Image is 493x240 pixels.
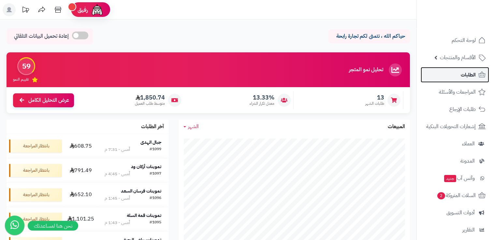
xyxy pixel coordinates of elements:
strong: جبال الهدى [140,139,161,146]
span: جديد [444,175,456,182]
a: السلات المتروكة2 [421,188,489,203]
a: الطلبات [421,67,489,83]
span: رفيق [78,6,88,14]
div: أمس - 4:45 م [105,171,130,177]
span: أدوات التسويق [446,208,475,217]
a: وآتس آبجديد [421,170,489,186]
img: logo-2.png [449,5,487,19]
strong: تموينات أركان ود [131,163,161,170]
h3: المبيعات [388,124,405,130]
a: تحديثات المنصة [17,3,34,18]
a: لوحة التحكم [421,33,489,48]
div: #1097 [150,171,161,177]
div: أمس - 7:31 م [105,146,130,153]
p: حياكم الله ، نتمنى لكم تجارة رابحة [333,33,405,40]
a: التقارير [421,222,489,238]
td: 1,101.25 [65,207,97,231]
span: عرض التحليل الكامل [28,97,69,104]
span: وآتس آب [443,174,475,183]
span: طلبات الإرجاع [449,105,476,114]
h3: تحليل نمو المتجر [349,67,383,73]
span: العملاء [462,139,475,148]
span: معدل تكرار الشراء [250,101,274,106]
span: لوحة التحكم [452,36,476,45]
div: أمس - 1:45 م [105,195,130,202]
a: المراجعات والأسئلة [421,84,489,100]
span: 1,850.74 [135,94,165,101]
a: طلبات الإرجاع [421,101,489,117]
span: الطلبات [461,70,476,79]
td: 791.49 [65,158,97,182]
div: بانتظار المراجعة [9,188,62,201]
div: أمس - 1:43 م [105,220,130,226]
span: السلات المتروكة [437,191,476,200]
span: الأقسام والمنتجات [440,53,476,62]
span: تقييم النمو [13,77,29,82]
div: بانتظار المراجعة [9,213,62,226]
strong: تموينات فرسان السعد [121,188,161,194]
strong: تموينات قمة السلة [127,212,161,219]
div: #1099 [150,146,161,153]
span: 13.33% [250,94,274,101]
span: التقارير [462,225,475,234]
a: إشعارات التحويلات البنكية [421,119,489,134]
span: 13 [365,94,384,101]
div: #1096 [150,195,161,202]
div: بانتظار المراجعة [9,140,62,153]
span: المدونة [460,156,475,166]
td: 652.10 [65,183,97,207]
a: المدونة [421,153,489,169]
span: 2 [437,192,445,199]
span: متوسط طلب العميل [135,101,165,106]
div: بانتظار المراجعة [9,164,62,177]
span: المراجعات والأسئلة [439,87,476,97]
span: إعادة تحميل البيانات التلقائي [14,33,69,40]
td: 608.75 [65,134,97,158]
span: إشعارات التحويلات البنكية [426,122,476,131]
img: ai-face.png [91,3,104,16]
div: #1095 [150,220,161,226]
a: العملاء [421,136,489,152]
a: أدوات التسويق [421,205,489,220]
h3: آخر الطلبات [141,124,164,130]
span: طلبات الشهر [365,101,384,106]
span: الشهر [188,123,199,130]
a: عرض التحليل الكامل [13,93,74,107]
a: الشهر [183,123,199,130]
